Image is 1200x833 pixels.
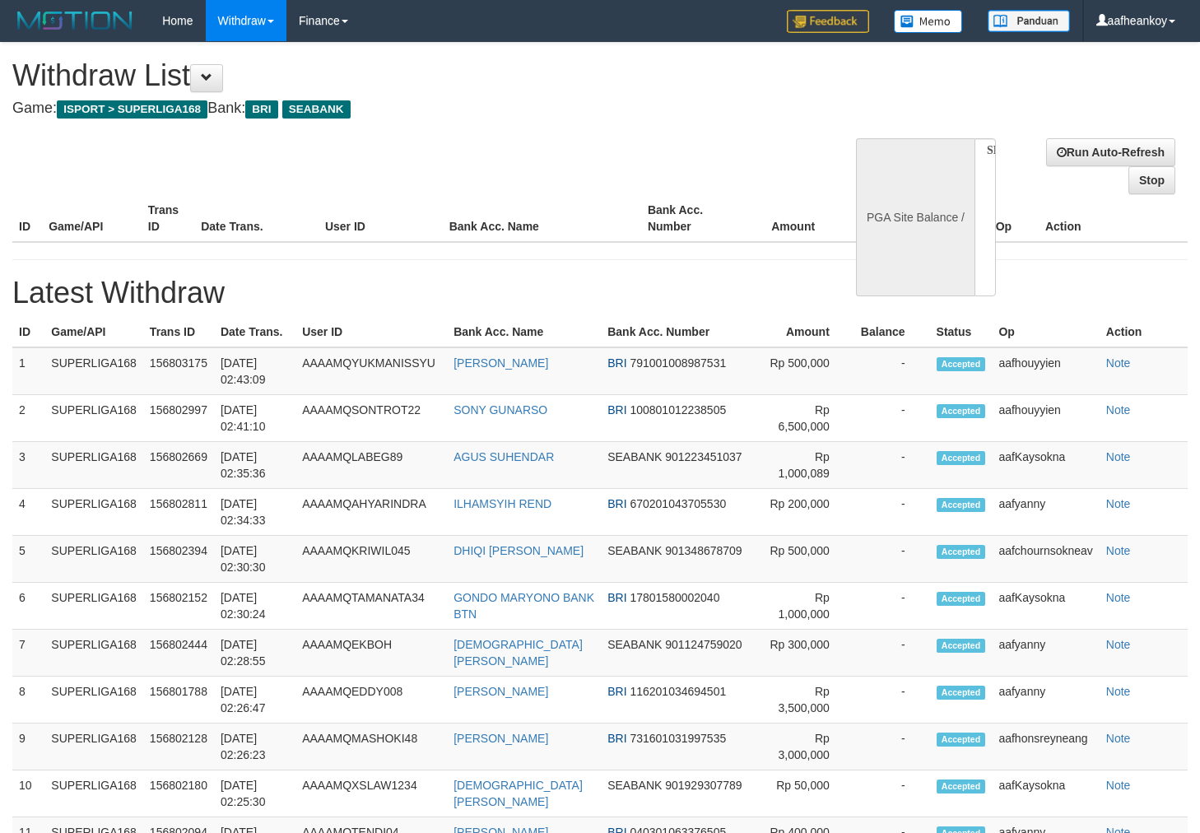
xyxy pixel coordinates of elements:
a: GONDO MARYONO BANK BTN [453,591,594,621]
span: BRI [607,591,626,604]
td: 156802394 [143,536,214,583]
td: AAAAMQKRIWIL045 [295,536,447,583]
span: BRI [607,356,626,370]
td: - [854,347,930,395]
td: 156801788 [143,677,214,724]
a: Note [1106,591,1131,604]
td: Rp 1,000,089 [759,442,854,489]
span: 17801580002040 [630,591,719,604]
th: Balance [854,317,930,347]
td: SUPERLIGA168 [44,724,143,770]
td: 156802128 [143,724,214,770]
td: 156802811 [143,489,214,536]
span: Accepted [937,639,986,653]
th: Balance [840,195,931,242]
th: Op [992,317,1099,347]
td: 2 [12,395,44,442]
span: 901348678709 [665,544,742,557]
td: AAAAMQXSLAW1234 [295,770,447,817]
td: - [854,724,930,770]
td: SUPERLIGA168 [44,489,143,536]
td: AAAAMQAHYARINDRA [295,489,447,536]
span: 670201043705530 [630,497,726,510]
span: Accepted [937,545,986,559]
td: [DATE] 02:30:30 [214,536,295,583]
td: [DATE] 02:30:24 [214,583,295,630]
td: Rp 3,500,000 [759,677,854,724]
td: aafKaysokna [992,770,1099,817]
td: Rp 50,000 [759,770,854,817]
a: Note [1106,685,1131,698]
td: AAAAMQSONTROT22 [295,395,447,442]
td: 6 [12,583,44,630]
td: [DATE] 02:34:33 [214,489,295,536]
span: 901223451037 [665,450,742,463]
td: 156802669 [143,442,214,489]
span: SEABANK [607,450,662,463]
td: aafhouyyien [992,395,1099,442]
td: - [854,677,930,724]
td: SUPERLIGA168 [44,442,143,489]
a: DHIQI [PERSON_NAME] [453,544,584,557]
th: Bank Acc. Number [601,317,759,347]
span: SEABANK [607,544,662,557]
td: - [854,770,930,817]
span: BRI [607,685,626,698]
td: 7 [12,630,44,677]
span: SEABANK [607,779,662,792]
a: [DEMOGRAPHIC_DATA][PERSON_NAME] [453,779,583,808]
td: 156803175 [143,347,214,395]
td: - [854,442,930,489]
td: aafKaysokna [992,442,1099,489]
td: [DATE] 02:25:30 [214,770,295,817]
td: 156802444 [143,630,214,677]
td: Rp 1,000,000 [759,583,854,630]
img: panduan.png [988,10,1070,32]
td: AAAAMQTAMANATA34 [295,583,447,630]
span: BRI [607,732,626,745]
td: AAAAMQLABEG89 [295,442,447,489]
td: [DATE] 02:41:10 [214,395,295,442]
td: Rp 3,000,000 [759,724,854,770]
img: Feedback.jpg [787,10,869,33]
td: aafhouyyien [992,347,1099,395]
td: SUPERLIGA168 [44,395,143,442]
span: Accepted [937,779,986,793]
a: Run Auto-Refresh [1046,138,1175,166]
td: SUPERLIGA168 [44,630,143,677]
span: Accepted [937,733,986,747]
th: Date Trans. [194,195,319,242]
td: [DATE] 02:35:36 [214,442,295,489]
td: aafyanny [992,630,1099,677]
td: 10 [12,770,44,817]
span: BRI [607,403,626,416]
a: [PERSON_NAME] [453,356,548,370]
span: SEABANK [282,100,351,119]
th: Amount [741,195,840,242]
a: Note [1106,450,1131,463]
td: AAAAMQYUKMANISSYU [295,347,447,395]
span: ISPORT > SUPERLIGA168 [57,100,207,119]
a: Note [1106,544,1131,557]
td: - [854,489,930,536]
td: [DATE] 02:26:23 [214,724,295,770]
div: PGA Site Balance / [856,138,974,296]
span: 100801012238505 [630,403,726,416]
a: Note [1106,356,1131,370]
td: 4 [12,489,44,536]
span: 731601031997535 [630,732,726,745]
th: ID [12,195,42,242]
th: Action [1039,195,1188,242]
img: Button%20Memo.svg [894,10,963,33]
td: aafyanny [992,677,1099,724]
th: Amount [759,317,854,347]
span: BRI [245,100,277,119]
td: 3 [12,442,44,489]
td: - [854,536,930,583]
img: MOTION_logo.png [12,8,137,33]
th: Trans ID [143,317,214,347]
span: Accepted [937,404,986,418]
td: SUPERLIGA168 [44,347,143,395]
td: 9 [12,724,44,770]
th: ID [12,317,44,347]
